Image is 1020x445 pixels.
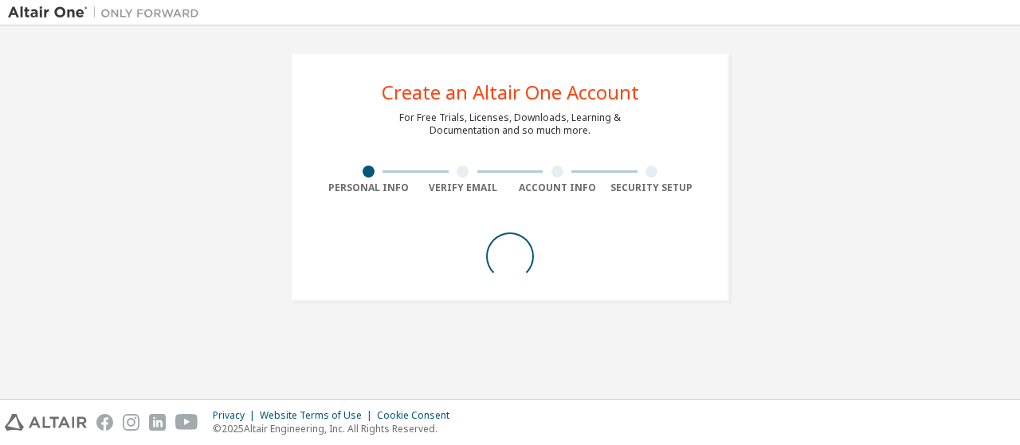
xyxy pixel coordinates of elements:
p: © 2025 Altair Engineering, Inc. All Rights Reserved. [213,422,459,435]
img: facebook.svg [96,414,113,431]
div: Privacy [213,409,260,422]
img: Altair One [8,5,207,21]
div: Account Info [510,182,605,194]
img: altair_logo.svg [5,414,87,431]
div: Create an Altair One Account [382,83,639,102]
img: instagram.svg [123,414,139,431]
div: For Free Trials, Licenses, Downloads, Learning & Documentation and so much more. [399,111,621,137]
div: Personal Info [321,182,416,194]
div: Verify Email [416,182,511,194]
div: Cookie Consent [377,409,459,422]
img: youtube.svg [175,414,198,431]
img: linkedin.svg [149,414,166,431]
div: Security Setup [605,182,700,194]
div: Website Terms of Use [260,409,377,422]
